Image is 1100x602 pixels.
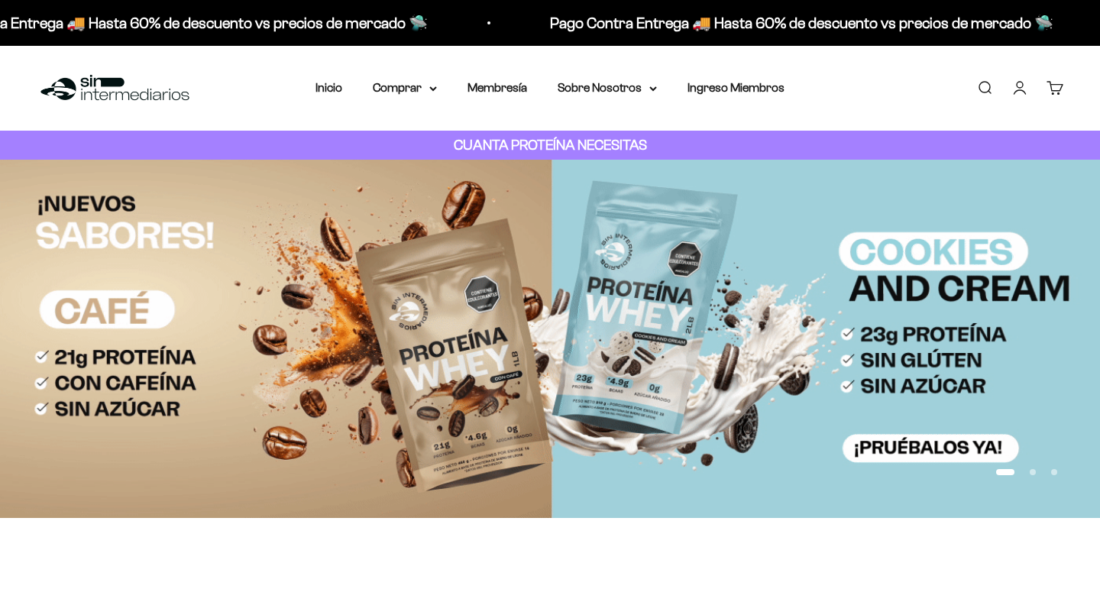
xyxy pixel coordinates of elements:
[454,137,647,153] strong: CUANTA PROTEÍNA NECESITAS
[373,78,437,98] summary: Comprar
[315,81,342,94] a: Inicio
[550,11,1053,35] p: Pago Contra Entrega 🚚 Hasta 60% de descuento vs precios de mercado 🛸
[687,81,785,94] a: Ingreso Miembros
[558,78,657,98] summary: Sobre Nosotros
[467,81,527,94] a: Membresía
